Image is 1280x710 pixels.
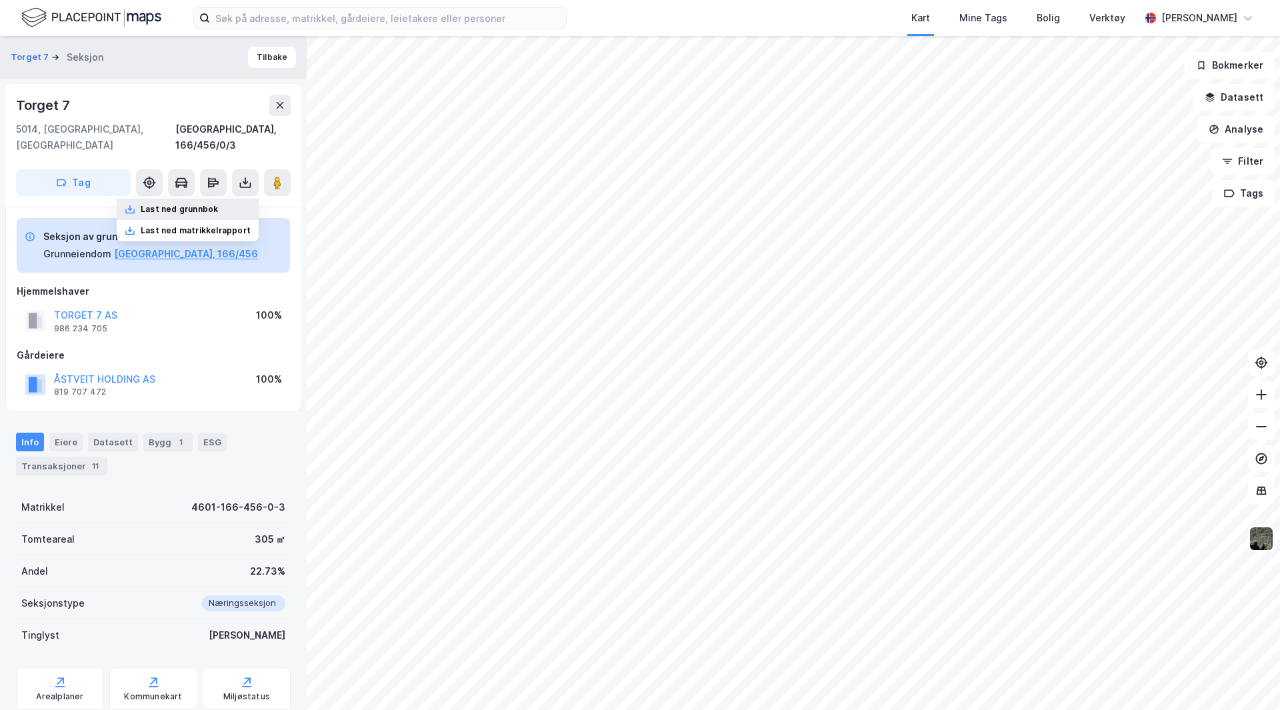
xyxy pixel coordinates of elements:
div: 819 707 472 [54,387,106,397]
div: Hjemmelshaver [17,283,290,299]
div: Bygg [143,433,193,451]
div: Kommunekart [124,691,182,702]
div: Datasett [88,433,138,451]
iframe: Chat Widget [1213,646,1280,710]
button: Tilbake [248,47,296,68]
button: Bokmerker [1185,52,1275,79]
div: [PERSON_NAME] [1161,10,1237,26]
div: Tomteareal [21,531,75,547]
div: [PERSON_NAME] [209,627,285,643]
div: 4601-166-456-0-3 [191,499,285,515]
div: 11 [89,459,102,473]
div: Last ned grunnbok [141,204,218,215]
div: Arealplaner [36,691,83,702]
div: 1 [174,435,187,449]
div: Seksjon [67,49,103,65]
img: 9k= [1249,526,1274,551]
div: [GEOGRAPHIC_DATA], 166/456/0/3 [175,121,291,153]
button: Analyse [1197,116,1275,143]
img: logo.f888ab2527a4732fd821a326f86c7f29.svg [21,6,161,29]
div: Gårdeiere [17,347,290,363]
div: Last ned matrikkelrapport [141,225,251,236]
div: Kart [911,10,930,26]
div: Mine Tags [959,10,1007,26]
div: Verktøy [1089,10,1125,26]
div: 100% [256,371,282,387]
div: Miljøstatus [223,691,270,702]
div: Eiere [49,433,83,451]
div: Kontrollprogram for chat [1213,646,1280,710]
div: Bolig [1037,10,1060,26]
div: Grunneiendom [43,246,111,262]
div: 305 ㎡ [255,531,285,547]
div: Andel [21,563,48,579]
button: Torget 7 [11,51,51,64]
button: Filter [1211,148,1275,175]
div: Matrikkel [21,499,65,515]
div: Info [16,433,44,451]
div: 22.73% [250,563,285,579]
button: Tags [1213,180,1275,207]
div: ESG [198,433,227,451]
div: Seksjonstype [21,595,85,611]
div: Seksjon av grunneiendom [43,229,258,245]
div: 5014, [GEOGRAPHIC_DATA], [GEOGRAPHIC_DATA] [16,121,175,153]
div: 986 234 705 [54,323,107,334]
button: Datasett [1193,84,1275,111]
input: Søk på adresse, matrikkel, gårdeiere, leietakere eller personer [210,8,566,28]
button: Tag [16,169,131,196]
button: [GEOGRAPHIC_DATA], 166/456 [114,246,258,262]
div: Transaksjoner [16,457,107,475]
div: 100% [256,307,282,323]
div: Torget 7 [16,95,72,116]
div: Tinglyst [21,627,59,643]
